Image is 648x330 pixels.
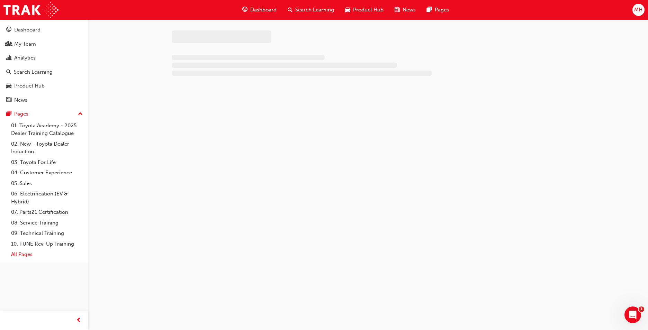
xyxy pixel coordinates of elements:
span: 1 [639,306,644,312]
span: car-icon [6,83,11,89]
span: car-icon [345,6,350,14]
span: guage-icon [6,27,11,33]
a: News [3,94,85,107]
div: Dashboard [14,26,40,34]
a: 05. Sales [8,178,85,189]
a: 09. Technical Training [8,228,85,239]
a: 08. Service Training [8,218,85,228]
div: Product Hub [14,82,45,90]
span: Product Hub [353,6,384,14]
a: 03. Toyota For Life [8,157,85,168]
span: Search Learning [295,6,334,14]
span: news-icon [395,6,400,14]
div: News [14,96,27,104]
button: DashboardMy TeamAnalyticsSearch LearningProduct HubNews [3,22,85,108]
a: All Pages [8,249,85,260]
span: news-icon [6,97,11,103]
div: My Team [14,40,36,48]
div: Analytics [14,54,36,62]
a: 07. Parts21 Certification [8,207,85,218]
span: Dashboard [250,6,277,14]
a: 10. TUNE Rev-Up Training [8,239,85,249]
span: pages-icon [6,111,11,117]
button: Pages [3,108,85,120]
div: Pages [14,110,28,118]
span: MH [634,6,642,14]
span: search-icon [6,69,11,75]
a: 04. Customer Experience [8,167,85,178]
span: people-icon [6,41,11,47]
a: guage-iconDashboard [237,3,282,17]
a: 01. Toyota Academy - 2025 Dealer Training Catalogue [8,120,85,139]
a: Dashboard [3,24,85,36]
a: Analytics [3,52,85,64]
a: 06. Electrification (EV & Hybrid) [8,189,85,207]
span: chart-icon [6,55,11,61]
span: Pages [435,6,449,14]
a: pages-iconPages [421,3,454,17]
a: 02. New - Toyota Dealer Induction [8,139,85,157]
span: up-icon [78,110,83,119]
span: prev-icon [76,316,81,325]
div: Search Learning [14,68,53,76]
span: News [403,6,416,14]
span: pages-icon [427,6,432,14]
a: My Team [3,38,85,51]
a: search-iconSearch Learning [282,3,340,17]
a: news-iconNews [389,3,421,17]
a: car-iconProduct Hub [340,3,389,17]
a: Search Learning [3,66,85,79]
a: Product Hub [3,80,85,92]
span: search-icon [288,6,292,14]
button: MH [632,4,645,16]
img: Trak [3,2,58,18]
span: guage-icon [242,6,247,14]
iframe: Intercom live chat [624,306,641,323]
